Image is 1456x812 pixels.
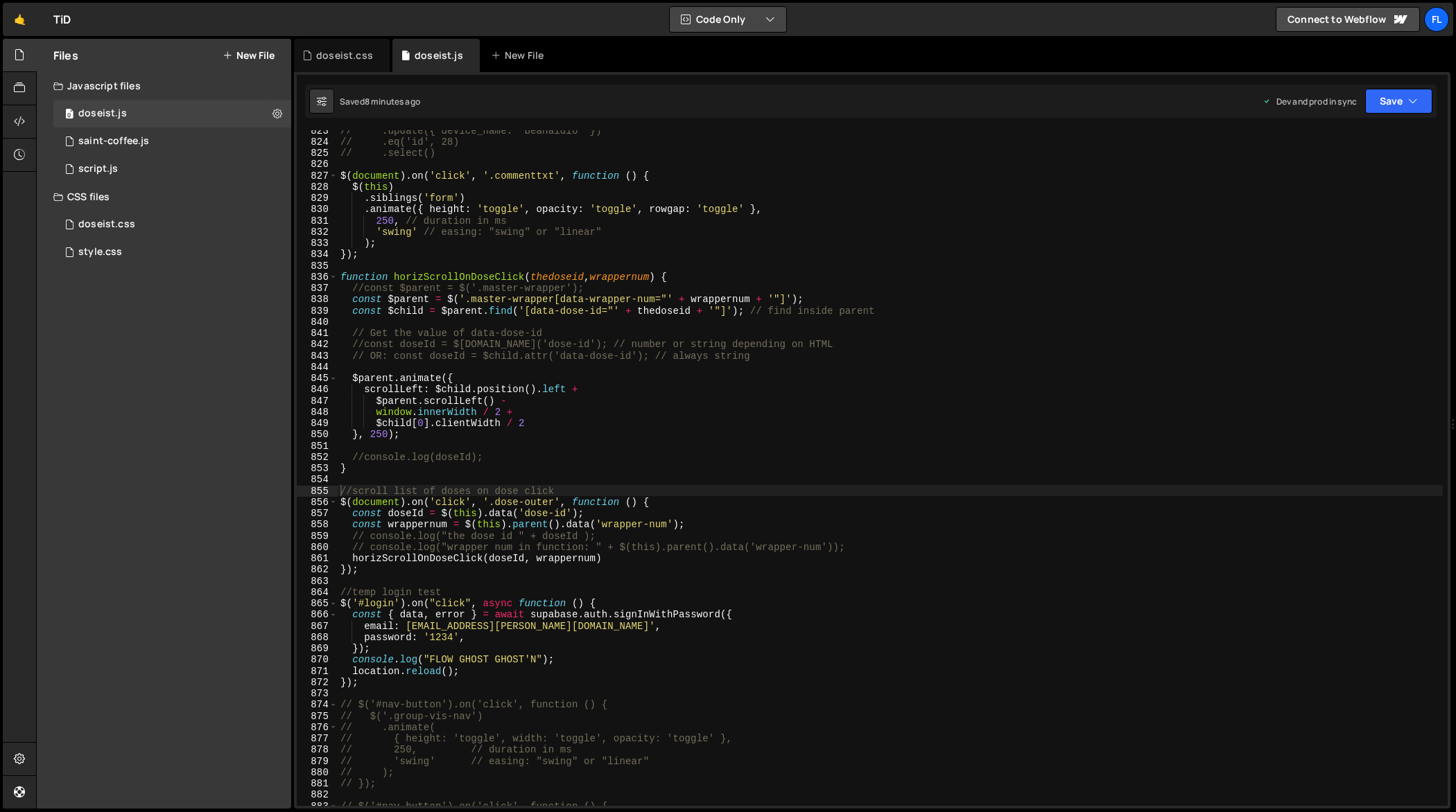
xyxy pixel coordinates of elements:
[297,441,338,452] div: 851
[53,48,78,63] h2: Files
[297,722,338,733] div: 876
[297,317,338,328] div: 840
[297,193,338,204] div: 829
[297,125,338,136] div: 823
[297,272,338,283] div: 836
[297,474,338,485] div: 854
[297,283,338,294] div: 837
[297,654,338,665] div: 870
[1263,96,1357,107] div: Dev and prod in sync
[316,48,373,62] div: doseist.css
[297,418,338,429] div: 849
[65,109,73,121] span: 0
[297,519,338,530] div: 858
[297,294,338,305] div: 838
[297,396,338,407] div: 847
[297,306,338,317] div: 839
[297,621,338,632] div: 867
[37,183,291,211] div: CSS files
[297,238,338,249] div: 833
[297,362,338,373] div: 844
[1276,7,1420,32] a: Connect to Webflow
[297,564,338,575] div: 862
[297,778,338,789] div: 881
[1365,89,1432,114] button: Save
[53,238,291,266] div: 4604/25434.css
[415,48,463,62] div: doseist.js
[297,542,338,553] div: 860
[297,688,338,699] div: 873
[297,452,338,463] div: 852
[53,11,71,28] div: TiD
[223,50,275,61] button: New File
[53,155,291,183] div: 4604/24567.js
[78,135,149,148] div: saint-coffee.js
[78,163,118,175] div: script.js
[1424,7,1449,32] a: Fl
[37,72,291,100] div: Javascript files
[78,107,127,120] div: doseist.js
[491,48,549,62] div: New File
[297,744,338,755] div: 878
[297,351,338,362] div: 843
[297,553,338,564] div: 861
[297,497,338,508] div: 856
[78,218,135,231] div: doseist.css
[297,789,338,800] div: 882
[297,136,338,148] div: 824
[297,204,338,215] div: 830
[297,328,338,339] div: 841
[78,246,122,258] div: style.css
[297,677,338,688] div: 872
[297,666,338,677] div: 871
[297,699,338,710] div: 874
[53,211,291,238] div: 4604/42100.css
[3,3,37,36] a: 🤙
[340,96,420,107] div: Saved
[297,733,338,744] div: 877
[297,587,338,598] div: 864
[297,576,338,587] div: 863
[670,7,786,32] button: Code Only
[297,159,338,170] div: 826
[297,486,338,497] div: 855
[365,96,420,107] div: 8 minutes ago
[297,609,338,620] div: 866
[297,227,338,238] div: 832
[297,170,338,182] div: 827
[297,249,338,260] div: 834
[297,182,338,193] div: 828
[53,100,291,127] div: 4604/37981.js
[297,215,338,227] div: 831
[297,643,338,654] div: 869
[297,598,338,609] div: 865
[297,373,338,384] div: 845
[297,384,338,395] div: 846
[297,711,338,722] div: 875
[297,339,338,350] div: 842
[297,429,338,440] div: 850
[53,127,291,155] div: 4604/27020.js
[297,801,338,812] div: 883
[297,756,338,767] div: 879
[297,261,338,272] div: 835
[297,148,338,159] div: 825
[297,463,338,474] div: 853
[297,508,338,519] div: 857
[297,632,338,643] div: 868
[297,407,338,418] div: 848
[297,531,338,542] div: 859
[297,767,338,778] div: 880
